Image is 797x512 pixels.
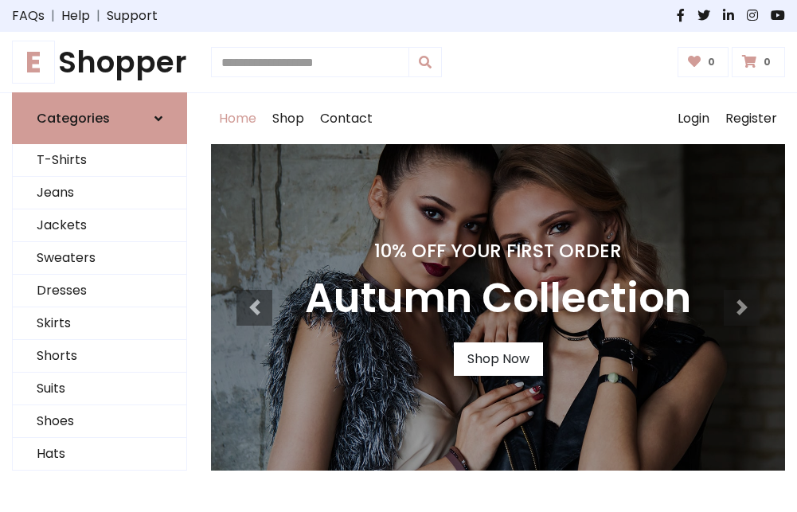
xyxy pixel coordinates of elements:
[670,93,717,144] a: Login
[211,93,264,144] a: Home
[13,438,186,471] a: Hats
[312,93,381,144] a: Contact
[305,240,691,262] h4: 10% Off Your First Order
[107,6,158,25] a: Support
[704,55,719,69] span: 0
[37,111,110,126] h6: Categories
[12,41,55,84] span: E
[61,6,90,25] a: Help
[454,342,543,376] a: Shop Now
[305,275,691,323] h3: Autumn Collection
[13,405,186,438] a: Shoes
[13,340,186,373] a: Shorts
[717,93,785,144] a: Register
[13,209,186,242] a: Jackets
[13,373,186,405] a: Suits
[12,92,187,144] a: Categories
[90,6,107,25] span: |
[13,242,186,275] a: Sweaters
[12,6,45,25] a: FAQs
[678,47,729,77] a: 0
[760,55,775,69] span: 0
[264,93,312,144] a: Shop
[45,6,61,25] span: |
[13,177,186,209] a: Jeans
[13,307,186,340] a: Skirts
[13,144,186,177] a: T-Shirts
[12,45,187,80] a: EShopper
[13,275,186,307] a: Dresses
[732,47,785,77] a: 0
[12,45,187,80] h1: Shopper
